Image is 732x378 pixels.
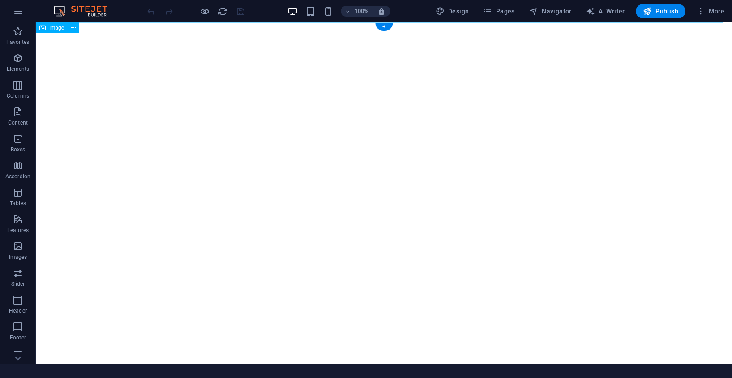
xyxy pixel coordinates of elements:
[432,4,473,18] button: Design
[636,4,685,18] button: Publish
[377,7,385,15] i: On resize automatically adjust zoom level to fit chosen device.
[199,6,210,17] button: Click here to leave preview mode and continue editing
[51,6,119,17] img: Editor Logo
[479,4,518,18] button: Pages
[7,92,29,99] p: Columns
[432,4,473,18] div: Design (Ctrl+Alt+Y)
[49,25,64,30] span: Image
[6,39,29,46] p: Favorites
[643,7,678,16] span: Publish
[217,6,228,17] button: reload
[218,6,228,17] i: Reload page
[436,7,469,16] span: Design
[586,7,625,16] span: AI Writer
[11,146,26,153] p: Boxes
[9,253,27,261] p: Images
[696,7,724,16] span: More
[5,173,30,180] p: Accordion
[529,7,572,16] span: Navigator
[341,6,372,17] button: 100%
[10,334,26,341] p: Footer
[693,4,728,18] button: More
[7,227,29,234] p: Features
[7,65,30,73] p: Elements
[375,23,393,31] div: +
[9,307,27,314] p: Header
[11,280,25,288] p: Slider
[8,119,28,126] p: Content
[483,7,514,16] span: Pages
[10,200,26,207] p: Tables
[526,4,575,18] button: Navigator
[354,6,368,17] h6: 100%
[582,4,629,18] button: AI Writer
